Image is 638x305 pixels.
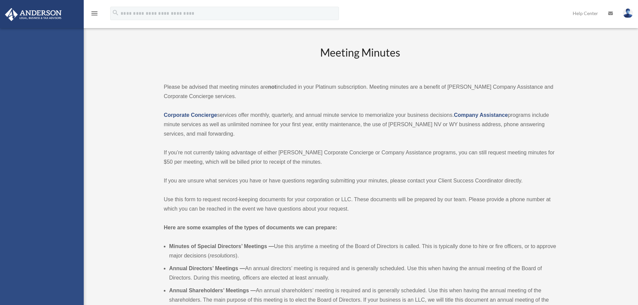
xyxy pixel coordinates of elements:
[169,265,245,271] b: Annual Directors’ Meetings —
[268,84,276,90] strong: not
[164,176,556,185] p: If you are unsure what services you have or have questions regarding submitting your minutes, ple...
[112,9,119,16] i: search
[164,112,217,118] a: Corporate Concierge
[164,82,556,101] p: Please be advised that meeting minutes are included in your Platinum subscription. Meeting minute...
[454,112,508,118] a: Company Assistance
[90,12,98,17] a: menu
[164,110,556,139] p: services offer monthly, quarterly, and annual minute service to memorialize your business decisio...
[169,288,256,293] b: Annual Shareholders’ Meetings —
[169,243,274,249] b: Minutes of Special Directors’ Meetings —
[623,8,633,18] img: User Pic
[169,242,556,260] li: Use this anytime a meeting of the Board of Directors is called. This is typically done to hire or...
[164,225,337,230] strong: Here are some examples of the types of documents we can prepare:
[210,253,235,258] em: resolutions
[164,45,556,73] h2: Meeting Minutes
[3,8,64,21] img: Anderson Advisors Platinum Portal
[164,195,556,214] p: Use this form to request record-keeping documents for your corporation or LLC. These documents wi...
[90,9,98,17] i: menu
[164,148,556,167] p: If you’re not currently taking advantage of either [PERSON_NAME] Corporate Concierge or Company A...
[169,264,556,283] li: An annual directors’ meeting is required and is generally scheduled. Use this when having the ann...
